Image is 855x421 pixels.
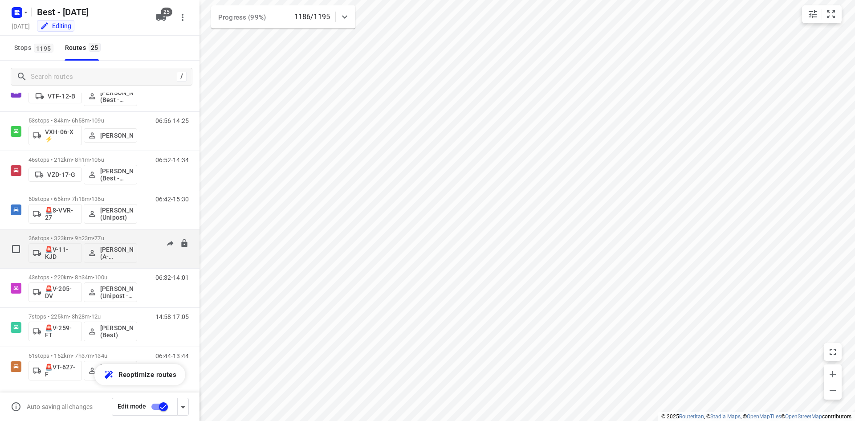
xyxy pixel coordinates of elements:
span: • [90,156,91,163]
p: VXH-06-X ⚡ [45,128,78,143]
input: Search routes [31,70,177,84]
button: 🚨8-VVR-27 [28,204,82,224]
p: 60 stops • 66km • 7h18m [28,196,137,202]
span: 105u [91,156,104,163]
span: Edit mode [118,403,146,410]
span: 134u [94,352,107,359]
p: 🚨VT-627-F [45,364,78,378]
span: Progress (99%) [218,13,266,21]
span: Select [7,240,25,258]
span: 109u [91,117,104,124]
h5: Rename [33,5,149,19]
button: Reoptimize routes [94,364,185,385]
p: Auto-saving all changes [27,403,93,410]
button: Send to driver [161,235,179,253]
button: Map settings [804,5,822,23]
button: 🚨V-259-FT [28,322,82,341]
button: [PERSON_NAME] (Best - ZZP) [84,86,137,106]
span: • [90,313,91,320]
span: 136u [91,196,104,202]
button: [PERSON_NAME] (Unipost - Best - ZZP) [84,282,137,302]
button: Lock route [180,239,189,249]
div: small contained button group [802,5,842,23]
p: 🚨V-205-DV [45,285,78,299]
p: [PERSON_NAME] (Best - ZZP) [100,89,133,103]
p: [PERSON_NAME] (Unipost) [100,207,133,221]
span: • [90,117,91,124]
button: [PERSON_NAME] (Unipost) [84,204,137,224]
span: Stops [14,42,56,53]
p: 51 stops • 162km • 7h37m [28,352,137,359]
p: 06:52-14:34 [155,156,189,163]
span: • [93,352,94,359]
p: 🚨V-11-KJD [45,246,78,260]
p: [PERSON_NAME] (A-flexibleservice - Best - ZZP) [100,246,133,260]
button: VTF-12-B [28,89,82,103]
p: 1186/1195 [294,12,330,22]
p: 06:56-14:25 [155,117,189,124]
p: VZD-17-G [47,171,75,178]
span: 25 [89,43,101,52]
p: 06:32-14:01 [155,274,189,281]
li: © 2025 , © , © © contributors [661,413,851,420]
div: / [177,72,187,82]
button: [PERSON_NAME] (Unipost - Best - ZZP) [84,361,137,380]
button: [PERSON_NAME] (Best - ZZP) [84,165,137,184]
p: 46 stops • 212km • 8h1m [28,156,137,163]
span: Reoptimize routes [118,369,176,380]
div: Driver app settings [178,401,188,412]
button: 🚨VT-627-F [28,361,82,380]
span: • [93,274,94,281]
button: VXH-06-X ⚡ [28,126,82,145]
p: 36 stops • 323km • 9h23m [28,235,137,241]
button: More [174,8,191,26]
span: 12u [91,313,101,320]
p: 06:42-15:30 [155,196,189,203]
a: Stadia Maps [710,413,741,420]
span: • [93,235,94,241]
a: OpenMapTiles [747,413,781,420]
h5: Project date [8,21,33,31]
span: • [90,196,91,202]
p: 53 stops • 84km • 6h58m [28,117,137,124]
p: [PERSON_NAME] [100,132,133,139]
p: [PERSON_NAME] (Best - ZZP) [100,168,133,182]
p: [PERSON_NAME] (Unipost - Best - ZZP) [100,285,133,299]
div: Progress (99%)1186/1195 [211,5,355,29]
div: Routes [65,42,103,53]
p: 🚨V-259-FT [45,324,78,339]
button: Fit zoom [822,5,840,23]
button: 🚨V-205-DV [28,282,82,302]
p: [PERSON_NAME] (Unipost - Best - ZZP) [100,364,133,378]
button: [PERSON_NAME] (Best) [84,322,137,341]
p: 7 stops • 225km • 3h28m [28,313,137,320]
button: 25 [152,8,170,26]
a: Routetitan [679,413,704,420]
p: [PERSON_NAME] (Best) [100,324,133,339]
button: [PERSON_NAME] (A-flexibleservice - Best - ZZP) [84,243,137,263]
span: 77u [94,235,104,241]
p: 43 stops • 220km • 8h34m [28,274,137,281]
button: [PERSON_NAME] [84,128,137,143]
span: 1195 [34,44,53,53]
button: VZD-17-G [28,168,82,182]
p: 14:58-17:05 [155,313,189,320]
p: VTF-12-B [48,93,75,100]
span: 25 [161,8,172,16]
div: You are currently in edit mode. [40,21,71,30]
p: 06:44-13:44 [155,352,189,360]
a: OpenStreetMap [785,413,822,420]
span: 100u [94,274,107,281]
button: 🚨V-11-KJD [28,243,82,263]
p: 🚨8-VVR-27 [45,207,78,221]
